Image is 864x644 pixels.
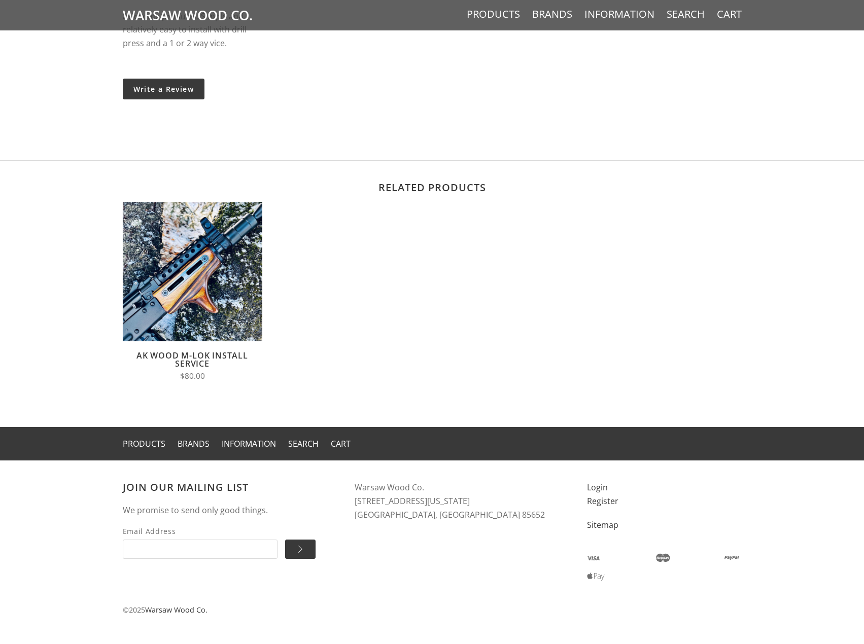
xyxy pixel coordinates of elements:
[123,79,205,99] a: Write a Review
[145,605,208,615] a: Warsaw Wood Co.
[136,350,248,369] a: AK Wood M-LOK Install Service
[123,181,742,194] h2: Related products
[178,438,210,449] a: Brands
[123,504,335,517] p: We promise to send only good things.
[331,438,351,449] a: Cart
[123,525,278,537] span: Email Address
[532,8,572,21] a: Brands
[222,438,276,449] a: Information
[587,519,618,530] a: Sitemap
[285,540,316,559] input: 
[717,8,742,21] a: Cart
[467,8,520,21] a: Products
[288,438,319,449] a: Search
[355,481,567,521] address: Warsaw Wood Co. [STREET_ADDRESS][US_STATE] [GEOGRAPHIC_DATA], [GEOGRAPHIC_DATA] 85652
[123,202,262,341] img: AK Wood M-LOK Install Service
[180,371,205,381] span: $80.00
[123,481,335,493] h3: Join our mailing list
[587,482,608,493] a: Login
[587,495,618,507] a: Register
[667,8,705,21] a: Search
[123,540,278,559] input: Email Address
[123,438,165,449] a: Products
[123,604,742,616] p: © 2025
[584,8,654,21] a: Information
